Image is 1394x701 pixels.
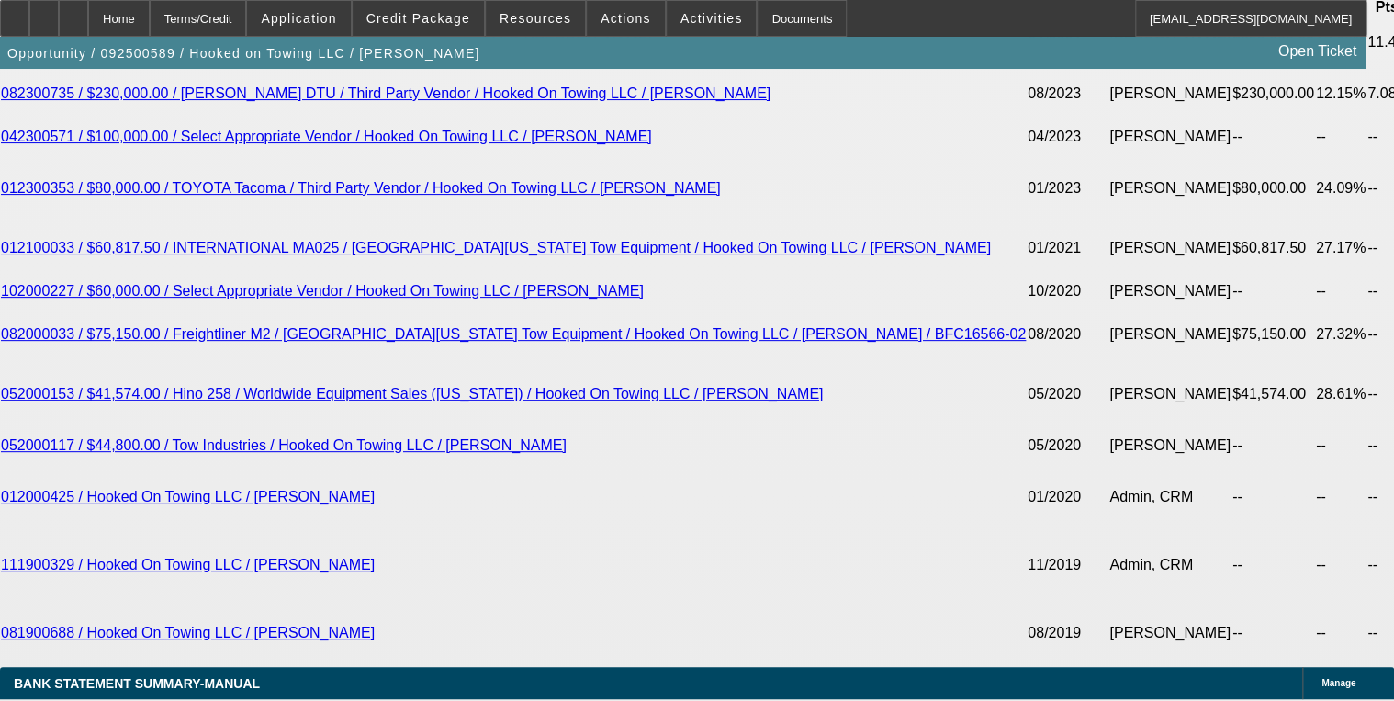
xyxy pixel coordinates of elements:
td: [PERSON_NAME] [1108,68,1231,119]
td: 04/2023 [1027,119,1108,154]
td: 24.09% [1315,154,1366,222]
span: Application [261,11,336,26]
a: 052000117 / $44,800.00 / Tow Industries / Hooked On Towing LLC / [PERSON_NAME] [1,437,567,453]
td: $75,150.00 [1231,309,1315,360]
td: -- [1315,274,1366,309]
a: 081900688 / Hooked On Towing LLC / [PERSON_NAME] [1,625,375,640]
td: [PERSON_NAME] [1108,428,1231,463]
a: Open Ticket [1271,36,1364,67]
button: Actions [587,1,665,36]
td: [PERSON_NAME] [1108,274,1231,309]
td: 11/2019 [1027,531,1108,599]
td: [PERSON_NAME] [1108,222,1231,274]
button: Activities [667,1,757,36]
td: -- [1231,274,1315,309]
span: Activities [680,11,743,26]
td: Admin, CRM [1108,463,1231,531]
td: [PERSON_NAME] [1108,119,1231,154]
td: 10/2020 [1027,274,1108,309]
td: 27.32% [1315,309,1366,360]
td: -- [1231,599,1315,667]
td: 05/2020 [1027,360,1108,428]
td: -- [1315,428,1366,463]
td: 01/2020 [1027,463,1108,531]
td: -- [1231,428,1315,463]
span: Resources [500,11,571,26]
a: 082000033 / $75,150.00 / Freightliner M2 / [GEOGRAPHIC_DATA][US_STATE] Tow Equipment / Hooked On ... [1,326,1026,342]
td: 01/2023 [1027,154,1108,222]
td: [PERSON_NAME] [1108,360,1231,428]
td: -- [1315,119,1366,154]
td: 27.17% [1315,222,1366,274]
a: 102000227 / $60,000.00 / Select Appropriate Vendor / Hooked On Towing LLC / [PERSON_NAME] [1,283,644,299]
a: 012300353 / $80,000.00 / TOYOTA Tacoma / Third Party Vendor / Hooked On Towing LLC / [PERSON_NAME] [1,180,721,196]
span: BANK STATEMENT SUMMARY-MANUAL [14,676,260,691]
td: 08/2019 [1027,599,1108,667]
td: -- [1231,463,1315,531]
td: $60,817.50 [1231,222,1315,274]
td: -- [1231,119,1315,154]
td: [PERSON_NAME] [1108,154,1231,222]
td: -- [1315,463,1366,531]
td: $41,574.00 [1231,360,1315,428]
td: -- [1231,531,1315,599]
td: 28.61% [1315,360,1366,428]
td: 12.15% [1315,68,1366,119]
button: Application [247,1,350,36]
td: 05/2020 [1027,428,1108,463]
a: 111900329 / Hooked On Towing LLC / [PERSON_NAME] [1,557,375,572]
td: 01/2021 [1027,222,1108,274]
span: Opportunity / 092500589 / Hooked on Towing LLC / [PERSON_NAME] [7,46,480,61]
td: -- [1315,599,1366,667]
td: Admin, CRM [1108,531,1231,599]
a: 082300735 / $230,000.00 / [PERSON_NAME] DTU / Third Party Vendor / Hooked On Towing LLC / [PERSON... [1,85,770,101]
a: 012000425 / Hooked On Towing LLC / [PERSON_NAME] [1,489,375,504]
a: 052000153 / $41,574.00 / Hino 258 / Worldwide Equipment Sales ([US_STATE]) / Hooked On Towing LLC... [1,386,823,401]
td: 08/2020 [1027,309,1108,360]
span: Credit Package [366,11,470,26]
span: Manage [1321,678,1355,688]
td: 08/2023 [1027,68,1108,119]
button: Credit Package [353,1,484,36]
td: [PERSON_NAME] [1108,599,1231,667]
a: 042300571 / $100,000.00 / Select Appropriate Vendor / Hooked On Towing LLC / [PERSON_NAME] [1,129,652,144]
a: 012100033 / $60,817.50 / INTERNATIONAL MA025 / [GEOGRAPHIC_DATA][US_STATE] Tow Equipment / Hooked... [1,240,991,255]
td: -- [1315,531,1366,599]
td: $230,000.00 [1231,68,1315,119]
button: Resources [486,1,585,36]
td: $80,000.00 [1231,154,1315,222]
span: Actions [601,11,651,26]
td: [PERSON_NAME] [1108,309,1231,360]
